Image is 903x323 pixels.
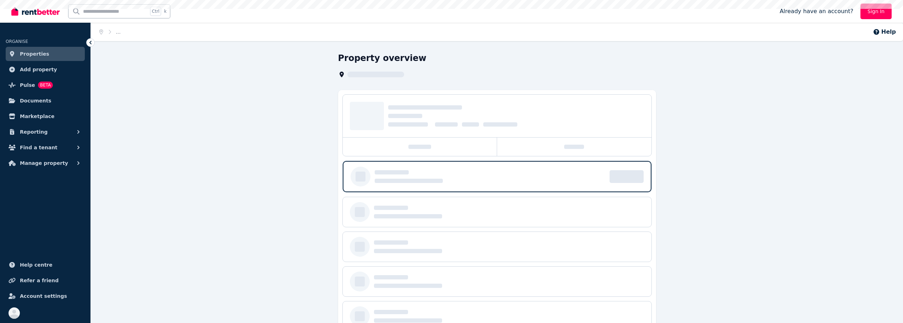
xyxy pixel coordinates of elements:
a: Refer a friend [6,273,85,288]
a: Help centre [6,258,85,272]
span: BETA [38,82,53,89]
span: Manage property [20,159,68,167]
span: Refer a friend [20,276,59,285]
span: Account settings [20,292,67,300]
button: Manage property [6,156,85,170]
img: RentBetter [11,6,60,17]
span: Marketplace [20,112,54,121]
a: Documents [6,94,85,108]
span: Already have an account? [780,7,853,16]
span: Properties [20,50,49,58]
h1: Property overview [338,52,426,64]
a: PulseBETA [6,78,85,92]
span: Documents [20,96,51,105]
a: Add property [6,62,85,77]
span: ... [116,29,121,35]
nav: Breadcrumb [91,23,129,41]
a: Marketplace [6,109,85,123]
span: Add property [20,65,57,74]
button: Find a tenant [6,140,85,155]
span: Help centre [20,261,53,269]
button: Help [873,28,896,36]
span: Reporting [20,128,48,136]
span: ORGANISE [6,39,28,44]
span: k [164,9,166,14]
button: Reporting [6,125,85,139]
span: Ctrl [150,7,161,16]
a: Properties [6,47,85,61]
span: Find a tenant [20,143,57,152]
span: Pulse [20,81,35,89]
a: Account settings [6,289,85,303]
a: Sign In [860,4,892,19]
